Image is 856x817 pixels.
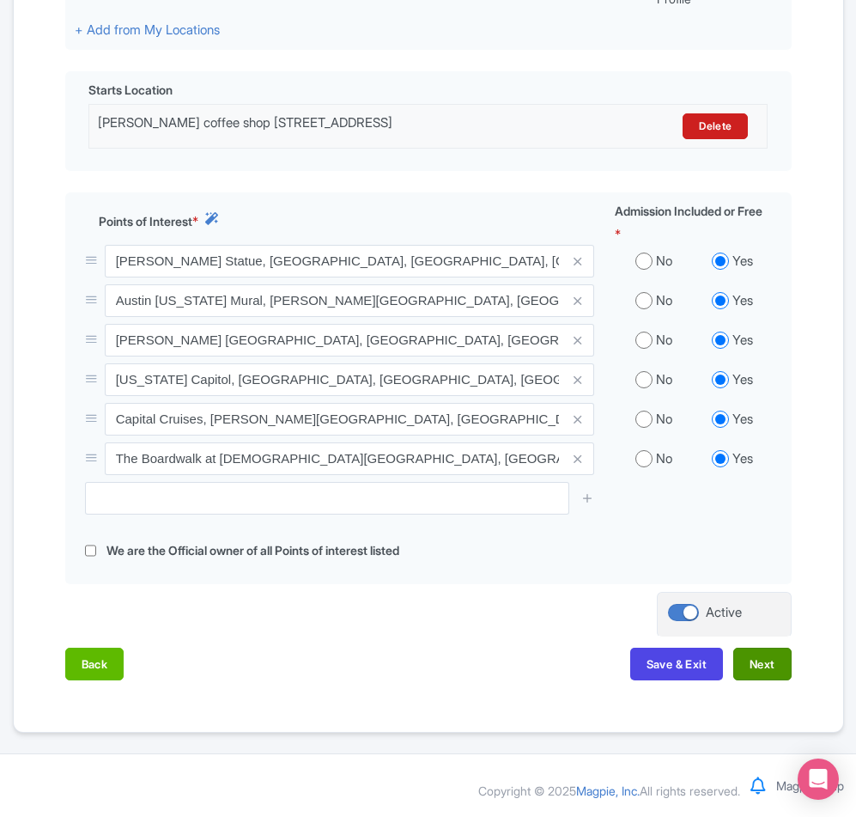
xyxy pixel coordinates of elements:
[99,212,192,230] span: Points of Interest
[656,410,672,430] label: No
[732,410,753,430] label: Yes
[468,782,750,800] div: Copyright © 2025 All rights reserved.
[75,21,220,38] a: + Add from My Locations
[776,778,844,793] a: Magpie Help
[732,449,753,469] label: Yes
[106,541,399,561] label: We are the Official owner of all Points of interest listed
[732,331,753,351] label: Yes
[656,291,672,311] label: No
[732,291,753,311] label: Yes
[656,331,672,351] label: No
[65,648,124,680] button: Back
[98,113,593,139] div: [PERSON_NAME] coffee shop [STREET_ADDRESS]
[630,648,723,680] button: Save & Exit
[732,370,753,390] label: Yes
[576,783,640,798] span: Magpie, Inc.
[683,113,748,139] a: Delete
[733,648,792,680] button: Next
[798,759,839,800] div: Open Intercom Messenger
[656,449,672,469] label: No
[706,603,742,623] div: Active
[656,252,672,271] label: No
[732,252,753,271] label: Yes
[615,202,762,220] span: Admission Included or Free
[656,370,672,390] label: No
[88,81,173,99] span: Starts Location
